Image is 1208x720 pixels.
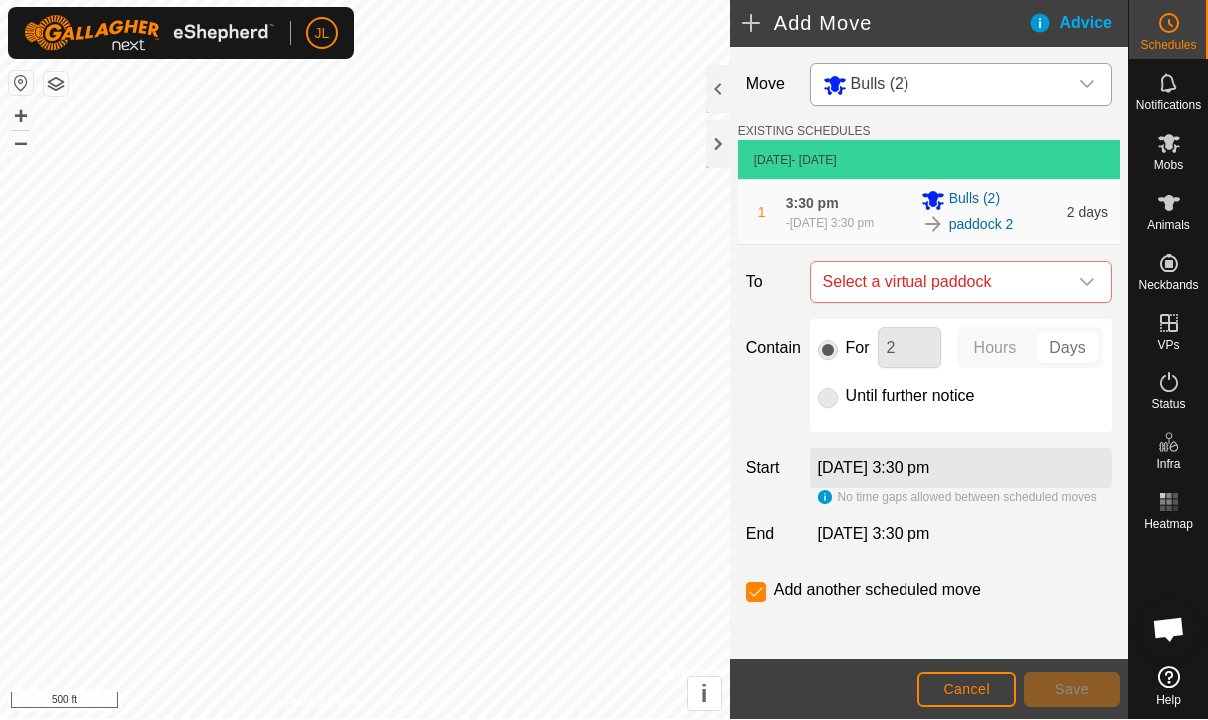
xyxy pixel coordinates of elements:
[1139,600,1199,660] div: Open chat
[1129,659,1208,715] a: Help
[1151,399,1185,411] span: Status
[742,12,1028,36] h2: Add Move
[701,681,708,708] span: i
[1055,682,1089,698] span: Save
[949,189,1000,213] span: Bulls (2)
[384,694,443,712] a: Contact Us
[815,65,1067,106] span: Bulls
[943,682,990,698] span: Cancel
[1067,205,1108,221] span: 2 days
[917,673,1016,708] button: Cancel
[949,215,1014,236] a: paddock 2
[774,583,981,599] label: Add another scheduled move
[1067,263,1107,303] div: dropdown trigger
[846,341,870,357] label: For
[758,205,766,221] span: 1
[815,263,1067,303] span: Select a virtual paddock
[738,262,802,304] label: To
[688,678,721,711] button: i
[44,73,68,97] button: Map Layers
[738,457,802,481] label: Start
[1138,280,1198,292] span: Neckbands
[738,337,802,360] label: Contain
[846,389,975,405] label: Until further notice
[754,154,792,168] span: [DATE]
[1156,695,1181,707] span: Help
[1144,519,1193,531] span: Heatmap
[1136,100,1201,112] span: Notifications
[1028,12,1128,36] div: Advice
[921,213,945,237] img: To
[1154,160,1183,172] span: Mobs
[9,131,33,155] button: –
[1140,40,1196,52] span: Schedules
[1024,673,1120,708] button: Save
[1156,459,1180,471] span: Infra
[1147,220,1190,232] span: Animals
[851,76,909,93] span: Bulls (2)
[786,196,839,212] span: 3:30 pm
[790,217,874,231] span: [DATE] 3:30 pm
[786,215,874,233] div: -
[9,72,33,96] button: Reset Map
[315,24,330,45] span: JL
[9,105,33,129] button: +
[738,64,802,107] label: Move
[286,694,360,712] a: Privacy Policy
[738,523,802,547] label: End
[818,526,930,543] span: [DATE] 3:30 pm
[1067,65,1107,106] div: dropdown trigger
[838,491,1097,505] span: No time gaps allowed between scheduled moves
[24,16,274,52] img: Gallagher Logo
[1157,340,1179,352] span: VPs
[791,154,836,168] span: - [DATE]
[818,460,930,477] label: [DATE] 3:30 pm
[738,123,871,141] label: EXISTING SCHEDULES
